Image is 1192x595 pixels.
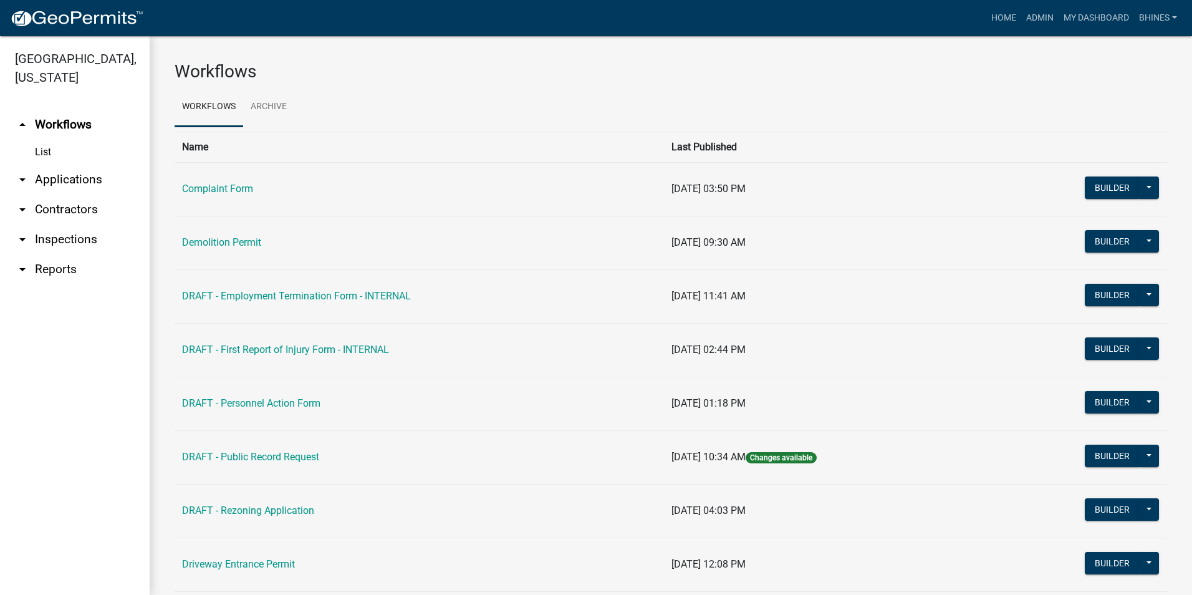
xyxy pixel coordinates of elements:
button: Builder [1085,552,1140,574]
a: DRAFT - First Report of Injury Form - INTERNAL [182,344,389,356]
a: DRAFT - Personnel Action Form [182,397,320,409]
span: [DATE] 12:08 PM [671,558,746,570]
a: Complaint Form [182,183,253,195]
a: My Dashboard [1059,6,1134,30]
span: [DATE] 10:34 AM [671,451,746,463]
span: Changes available [746,452,817,463]
span: [DATE] 02:44 PM [671,344,746,356]
th: Last Published [664,132,986,162]
span: [DATE] 11:41 AM [671,290,746,302]
button: Builder [1085,391,1140,414]
button: Builder [1085,284,1140,306]
button: Builder [1085,445,1140,467]
a: Home [986,6,1021,30]
a: bhines [1134,6,1182,30]
i: arrow_drop_down [15,232,30,247]
i: arrow_drop_down [15,202,30,217]
h3: Workflows [175,61,1167,82]
i: arrow_drop_down [15,172,30,187]
button: Builder [1085,230,1140,253]
a: Driveway Entrance Permit [182,558,295,570]
span: [DATE] 03:50 PM [671,183,746,195]
a: Archive [243,87,294,127]
span: [DATE] 01:18 PM [671,397,746,409]
a: DRAFT - Public Record Request [182,451,319,463]
a: Workflows [175,87,243,127]
button: Builder [1085,498,1140,521]
a: DRAFT - Employment Termination Form - INTERNAL [182,290,411,302]
button: Builder [1085,337,1140,360]
th: Name [175,132,664,162]
i: arrow_drop_up [15,117,30,132]
a: Admin [1021,6,1059,30]
a: DRAFT - Rezoning Application [182,505,314,516]
span: [DATE] 04:03 PM [671,505,746,516]
i: arrow_drop_down [15,262,30,277]
a: Demolition Permit [182,236,261,248]
span: [DATE] 09:30 AM [671,236,746,248]
button: Builder [1085,177,1140,199]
